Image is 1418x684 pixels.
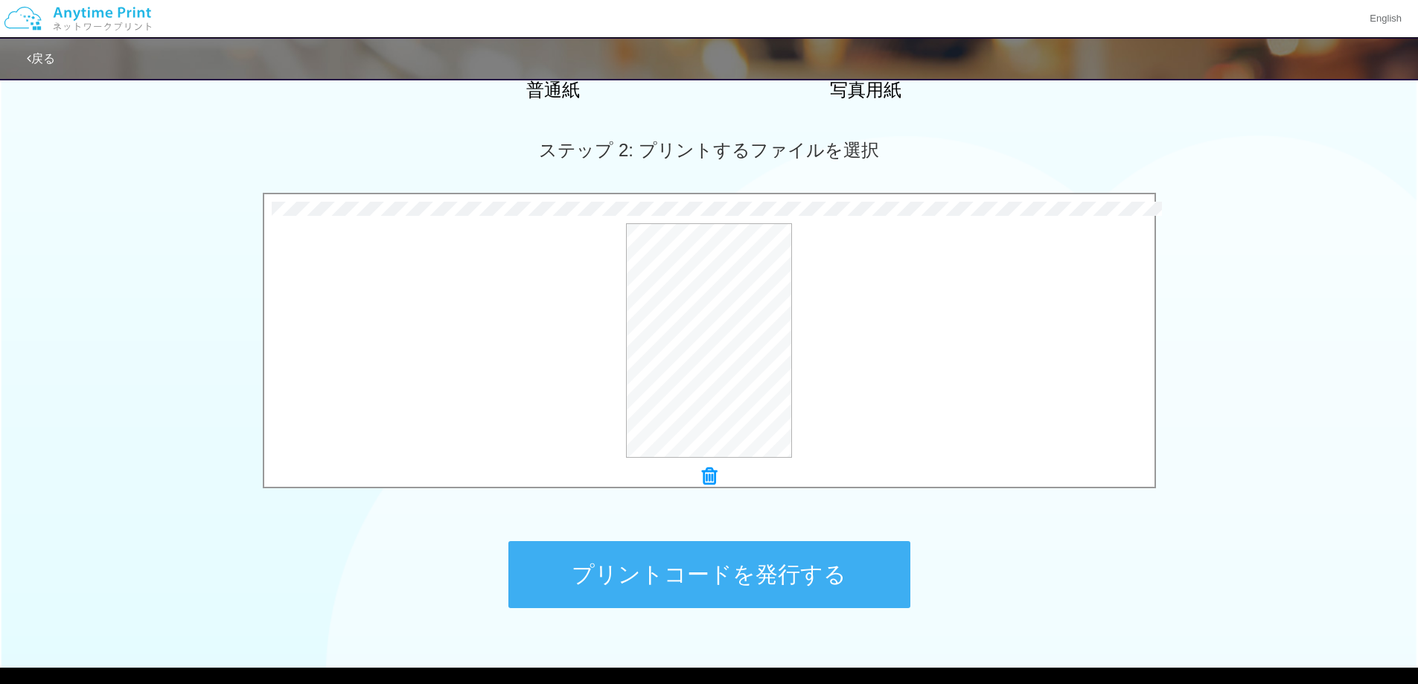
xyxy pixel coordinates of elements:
h2: 普通紙 [423,80,683,100]
span: ステップ 2: プリントするファイルを選択 [539,140,878,160]
h2: 写真用紙 [735,80,996,100]
button: プリントコードを発行する [508,541,910,608]
a: 戻る [27,52,55,65]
